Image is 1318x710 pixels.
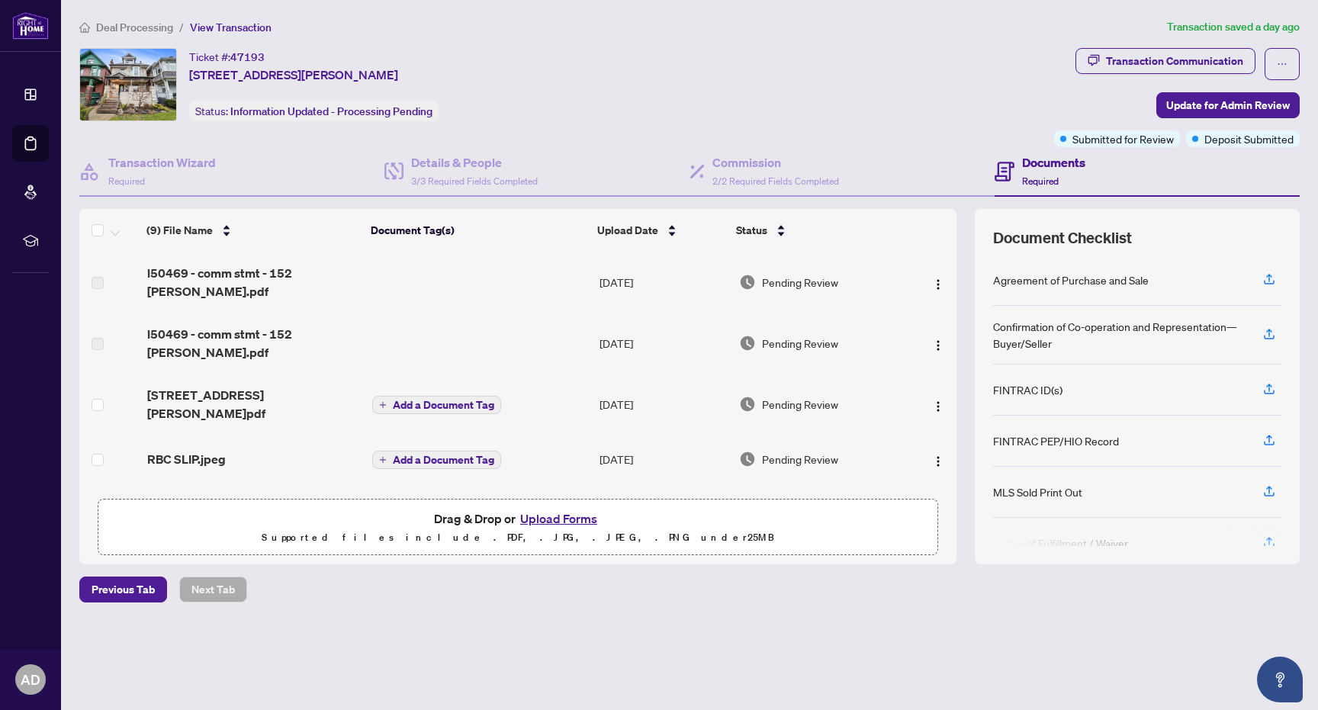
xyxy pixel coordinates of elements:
td: [DATE] [593,252,733,313]
span: Pending Review [762,396,838,413]
span: RBC SLIP.jpeg [147,450,226,468]
span: Deal Processing [96,21,173,34]
img: Document Status [739,335,756,352]
span: plus [379,401,387,409]
span: Previous Tab [92,577,155,602]
button: Open asap [1257,657,1303,702]
span: Submitted for Review [1072,130,1174,147]
img: Logo [932,400,944,413]
button: Update for Admin Review [1156,92,1300,118]
span: home [79,22,90,33]
div: Confirmation of Co-operation and Representation—Buyer/Seller [993,318,1245,352]
button: Add a Document Tag [372,396,501,414]
span: Status [736,222,767,239]
div: Ticket #: [189,48,265,66]
button: Add a Document Tag [372,451,501,469]
li: / [179,18,184,36]
div: FINTRAC PEP/HIO Record [993,432,1119,449]
td: [DATE] [593,374,733,435]
span: View Transaction [190,21,272,34]
span: 3/3 Required Fields Completed [411,175,538,187]
span: Add a Document Tag [393,400,494,410]
span: Pending Review [762,451,838,467]
th: (9) File Name [140,209,365,252]
span: Information Updated - Processing Pending [230,104,432,118]
span: 2/2 Required Fields Completed [712,175,839,187]
span: [STREET_ADDRESS][PERSON_NAME]pdf [147,386,361,422]
span: l50469 - comm stmt - 152 [PERSON_NAME].pdf [147,325,361,361]
button: Add a Document Tag [372,395,501,415]
button: Logo [926,392,950,416]
span: Drag & Drop orUpload FormsSupported files include .PDF, .JPG, .JPEG, .PNG under25MB [98,500,937,556]
img: Document Status [739,396,756,413]
img: Document Status [739,274,756,291]
span: 47193 [230,50,265,64]
span: ellipsis [1277,59,1287,69]
td: [DATE] [593,435,733,484]
td: [DATE] [593,313,733,374]
th: Document Tag(s) [365,209,591,252]
span: [STREET_ADDRESS][PERSON_NAME] [189,66,398,84]
div: MLS Sold Print Out [993,484,1082,500]
span: (9) File Name [146,222,213,239]
button: Next Tab [179,577,247,602]
span: plus [379,456,387,464]
span: Update for Admin Review [1166,93,1290,117]
span: Deposit Submitted [1204,130,1294,147]
div: Transaction Communication [1106,49,1243,73]
div: FINTRAC ID(s) [993,381,1062,398]
img: Logo [932,278,944,291]
span: Add a Document Tag [393,455,494,465]
button: Add a Document Tag [372,450,501,470]
th: Status [730,209,903,252]
h4: Transaction Wizard [108,153,216,172]
img: IMG-W12309481_1.jpg [80,49,176,120]
div: Agreement of Purchase and Sale [993,271,1149,288]
article: Transaction saved a day ago [1167,18,1300,36]
span: l50469 - comm stmt - 152 [PERSON_NAME].pdf [147,264,361,300]
span: Required [108,175,145,187]
h4: Commission [712,153,839,172]
img: Logo [932,339,944,352]
img: Logo [932,455,944,467]
h4: Documents [1022,153,1085,172]
span: Required [1022,175,1059,187]
button: Transaction Communication [1075,48,1255,74]
button: Logo [926,270,950,294]
th: Upload Date [591,209,730,252]
span: Upload Date [597,222,658,239]
button: Logo [926,331,950,355]
h4: Details & People [411,153,538,172]
button: Upload Forms [516,509,602,528]
td: [DATE] [593,484,733,545]
div: Status: [189,101,439,121]
button: Previous Tab [79,577,167,602]
button: Logo [926,447,950,471]
span: Pending Review [762,274,838,291]
img: Document Status [739,451,756,467]
span: Document Checklist [993,227,1132,249]
img: logo [12,11,49,40]
span: AD [21,669,40,690]
span: Drag & Drop or [434,509,602,528]
span: Pending Review [762,335,838,352]
p: Supported files include .PDF, .JPG, .JPEG, .PNG under 25 MB [108,528,928,547]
